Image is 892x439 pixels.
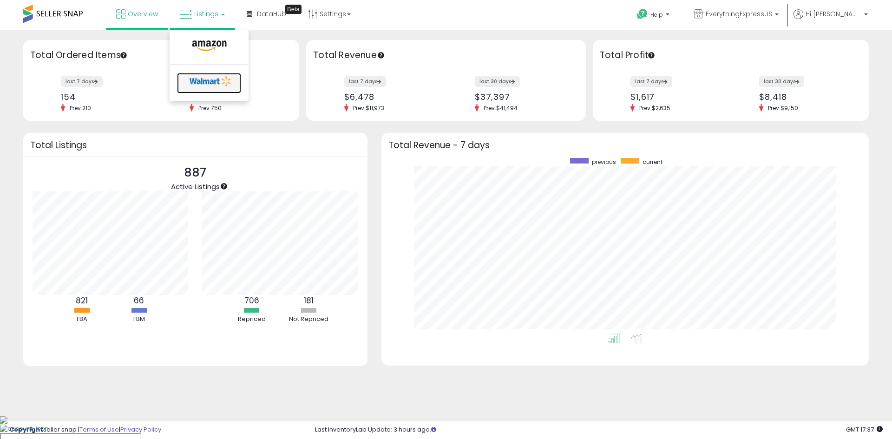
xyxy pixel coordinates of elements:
h3: Total Ordered Items [30,49,292,62]
div: FBM [111,315,167,324]
div: Tooltip anchor [377,51,385,59]
span: Help [650,11,663,19]
span: Prev: 210 [65,104,96,112]
div: $8,418 [759,92,853,102]
span: Listings [194,9,218,19]
a: Hi [PERSON_NAME] [794,9,868,30]
span: Prev: $11,973 [348,104,389,112]
h3: Total Revenue - 7 days [388,142,862,149]
h3: Total Revenue [313,49,579,62]
b: 821 [76,295,88,306]
div: Tooltip anchor [119,51,128,59]
label: last 30 days [759,76,804,87]
div: Repriced [224,315,280,324]
a: Help [630,1,679,30]
span: Prev: $2,635 [635,104,675,112]
span: Active Listings [171,182,220,191]
div: $37,397 [475,92,570,102]
div: 154 [61,92,154,102]
span: Overview [128,9,158,19]
label: last 7 days [344,76,386,87]
i: Get Help [636,8,648,20]
div: Tooltip anchor [220,182,228,190]
b: 706 [244,295,259,306]
h3: Total Listings [30,142,361,149]
p: 887 [171,164,220,182]
div: $6,478 [344,92,439,102]
div: FBA [54,315,110,324]
span: previous [592,158,616,166]
b: 66 [134,295,144,306]
span: DataHub [257,9,286,19]
span: Prev: 750 [194,104,226,112]
label: last 7 days [630,76,672,87]
div: $1,617 [630,92,724,102]
span: Prev: $41,494 [479,104,522,112]
label: last 7 days [61,76,103,87]
b: 181 [304,295,314,306]
h3: Total Profit [600,49,862,62]
div: 747 [190,92,283,102]
span: Prev: $9,150 [763,104,803,112]
div: Tooltip anchor [647,51,656,59]
label: last 30 days [475,76,520,87]
span: Hi [PERSON_NAME] [806,9,861,19]
span: current [643,158,662,166]
div: Not Repriced [281,315,337,324]
span: EverythingExpressUS [706,9,772,19]
div: Tooltip anchor [285,5,302,14]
